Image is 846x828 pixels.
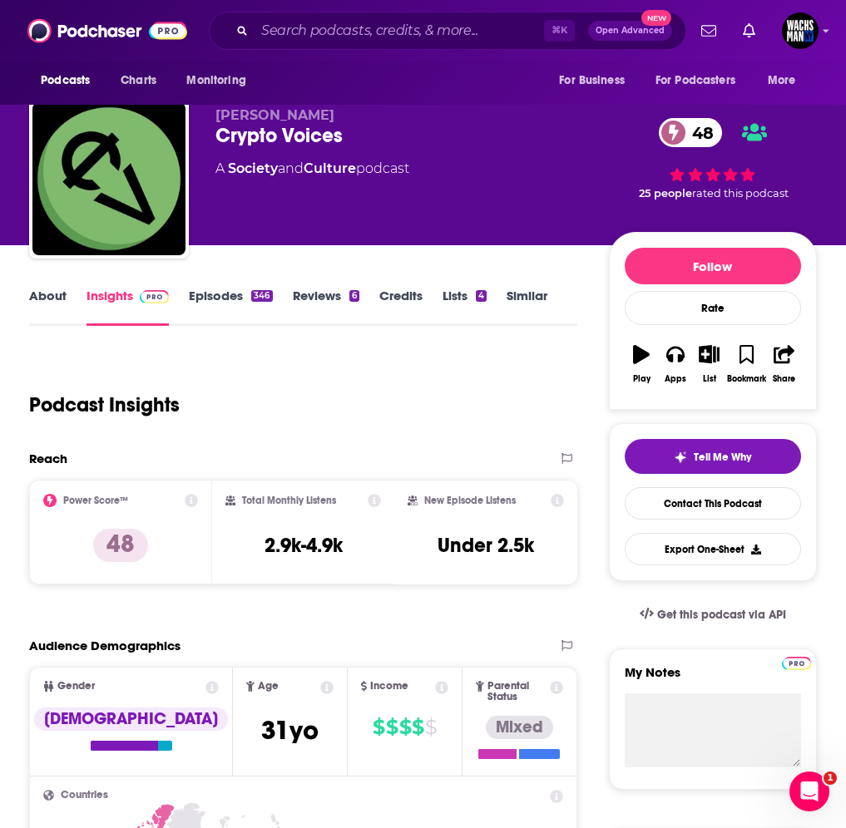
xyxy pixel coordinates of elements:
h3: Under 2.5k [438,533,534,558]
span: 25 people [639,187,692,200]
div: 48 25 peoplerated this podcast [609,107,817,210]
div: Apps [665,374,686,384]
span: $ [373,714,384,741]
h2: Audience Demographics [29,638,181,653]
span: 31 yo [261,714,319,747]
button: open menu [547,65,646,96]
div: List [703,374,716,384]
a: Get this podcast via API [626,594,799,635]
a: Pro website [782,654,811,670]
label: My Notes [625,664,801,693]
a: Similar [507,288,547,326]
p: 48 [93,529,148,562]
span: Age [258,681,279,692]
img: tell me why sparkle [674,451,687,464]
a: Culture [304,160,356,176]
input: Search podcasts, credits, & more... [255,17,544,44]
button: Export One-Sheet [625,533,801,565]
button: open menu [756,65,817,96]
span: Open Advanced [596,27,665,35]
a: Contact This Podcast [625,487,801,520]
a: Episodes346 [189,288,272,326]
span: More [768,69,796,92]
img: User Profile [782,12,819,49]
button: Share [767,334,801,394]
div: Play [633,374,651,384]
button: Open AdvancedNew [588,21,672,41]
span: rated this podcast [692,187,789,200]
button: open menu [29,65,111,96]
span: Charts [121,69,156,92]
h2: Total Monthly Listens [242,495,336,506]
h2: New Episode Listens [424,495,516,506]
iframe: Intercom live chat [789,771,829,811]
span: Countries [61,790,108,801]
span: 1 [824,771,837,785]
span: Tell Me Why [694,451,751,464]
h3: 2.9k-4.9k [265,533,343,558]
span: Get this podcast via API [657,608,786,622]
a: 48 [659,118,722,147]
div: Rate [625,291,801,325]
span: Logged in as WachsmanNY [782,12,819,49]
span: $ [386,714,398,741]
button: open menu [645,65,759,96]
div: A podcast [215,159,409,179]
img: Crypto Voices [32,102,186,255]
span: For Podcasters [656,69,735,92]
a: Reviews6 [293,288,359,326]
a: Lists4 [443,288,487,326]
div: Bookmark [727,374,766,384]
span: [PERSON_NAME] [215,107,334,123]
span: Income [370,681,408,692]
a: Show notifications dropdown [736,17,762,45]
span: $ [399,714,411,741]
button: Apps [659,334,693,394]
div: [DEMOGRAPHIC_DATA] [34,707,228,731]
div: 346 [251,290,272,302]
img: Podchaser Pro [140,290,169,303]
span: Podcasts [41,69,90,92]
img: Podchaser - Follow, Share and Rate Podcasts [27,15,187,47]
button: Show profile menu [782,12,819,49]
span: New [641,10,671,26]
div: 6 [349,290,359,302]
h2: Reach [29,451,67,466]
span: $ [412,714,423,741]
button: tell me why sparkleTell Me Why [625,439,801,474]
a: Credits [379,288,423,326]
div: 4 [476,290,487,302]
span: 48 [675,118,722,147]
button: Bookmark [726,334,767,394]
span: $ [425,714,437,741]
span: Monitoring [186,69,245,92]
div: Share [773,374,795,384]
span: Gender [57,681,95,692]
h2: Power Score™ [63,495,128,506]
button: Follow [625,248,801,284]
h1: Podcast Insights [29,392,180,417]
button: Play [625,334,659,394]
div: Search podcasts, credits, & more... [209,12,686,50]
button: List [692,334,726,394]
a: InsightsPodchaser Pro [87,288,169,326]
img: Podchaser Pro [782,657,811,670]
a: About [29,288,67,326]
a: Charts [110,65,166,96]
a: Show notifications dropdown [695,17,723,45]
span: For Business [559,69,625,92]
button: open menu [175,65,267,96]
span: ⌘ K [544,20,575,42]
span: and [278,160,304,176]
div: Mixed [486,716,553,739]
a: Society [228,160,278,176]
span: Parental Status [487,681,547,702]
